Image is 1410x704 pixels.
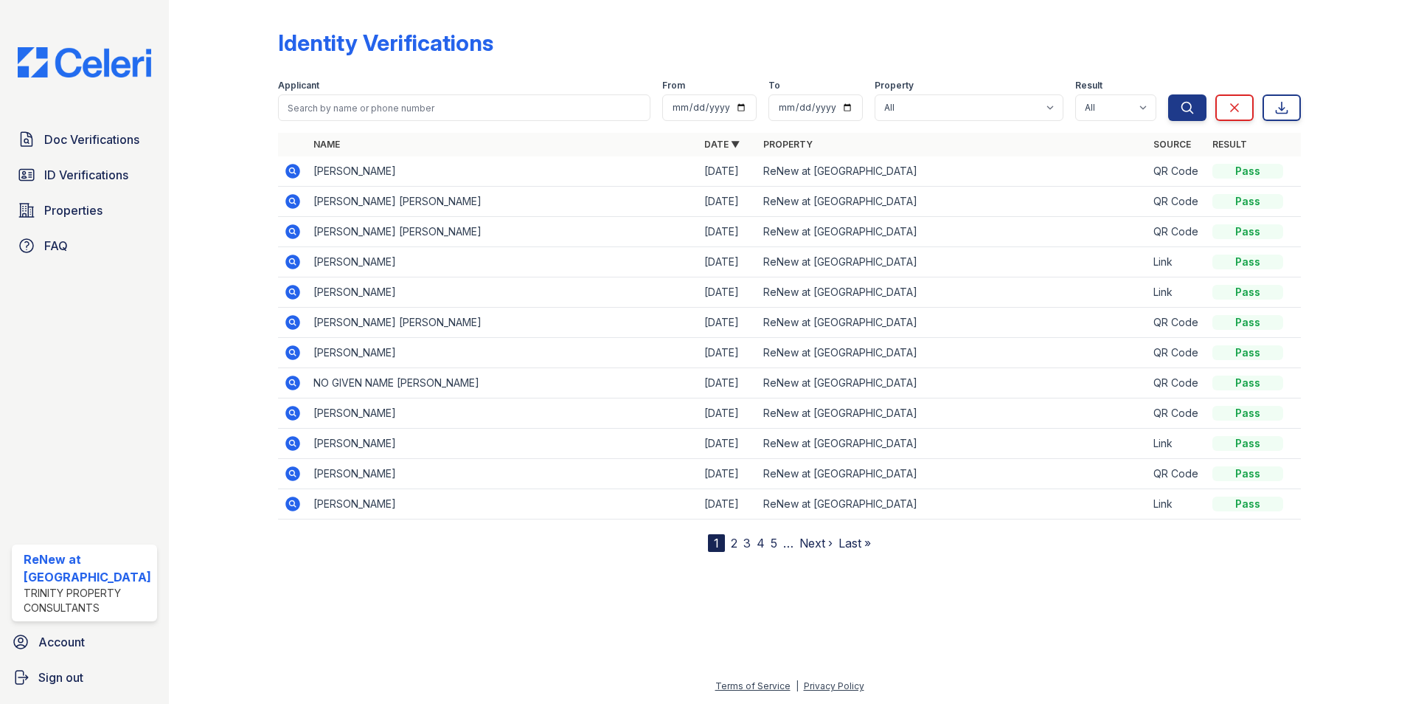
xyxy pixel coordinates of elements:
[308,398,698,429] td: [PERSON_NAME]
[1212,224,1283,239] div: Pass
[1212,194,1283,209] div: Pass
[1153,139,1191,150] a: Source
[1212,315,1283,330] div: Pass
[1212,345,1283,360] div: Pass
[308,277,698,308] td: [PERSON_NAME]
[308,459,698,489] td: [PERSON_NAME]
[731,536,737,551] a: 2
[796,680,799,691] div: |
[698,187,757,217] td: [DATE]
[1147,277,1206,308] td: Link
[1147,217,1206,247] td: QR Code
[308,308,698,338] td: [PERSON_NAME] [PERSON_NAME]
[757,217,1148,247] td: ReNew at [GEOGRAPHIC_DATA]
[757,277,1148,308] td: ReNew at [GEOGRAPHIC_DATA]
[743,536,751,551] a: 3
[757,536,765,551] a: 4
[715,680,791,691] a: Terms of Service
[698,489,757,520] td: [DATE]
[698,459,757,489] td: [DATE]
[698,247,757,277] td: [DATE]
[768,80,780,92] label: To
[698,338,757,368] td: [DATE]
[308,247,698,277] td: [PERSON_NAME]
[1212,466,1283,481] div: Pass
[44,166,128,184] span: ID Verifications
[24,551,151,586] div: ReNew at [GEOGRAPHIC_DATA]
[804,680,864,691] a: Privacy Policy
[308,187,698,217] td: [PERSON_NAME] [PERSON_NAME]
[757,187,1148,217] td: ReNew at [GEOGRAPHIC_DATA]
[704,139,740,150] a: Date ▼
[1212,436,1283,451] div: Pass
[1147,459,1206,489] td: QR Code
[1212,139,1247,150] a: Result
[698,156,757,187] td: [DATE]
[763,139,813,150] a: Property
[278,30,493,56] div: Identity Verifications
[38,633,85,651] span: Account
[757,247,1148,277] td: ReNew at [GEOGRAPHIC_DATA]
[838,536,871,551] a: Last »
[757,368,1148,398] td: ReNew at [GEOGRAPHIC_DATA]
[6,627,163,657] a: Account
[1212,255,1283,269] div: Pass
[308,368,698,398] td: NO GIVEN NAME [PERSON_NAME]
[698,308,757,338] td: [DATE]
[1212,497,1283,511] div: Pass
[44,131,139,148] span: Doc Verifications
[12,125,157,154] a: Doc Verifications
[44,237,68,255] span: FAQ
[698,277,757,308] td: [DATE]
[698,429,757,459] td: [DATE]
[799,536,833,551] a: Next ›
[308,156,698,187] td: [PERSON_NAME]
[1147,156,1206,187] td: QR Code
[698,398,757,429] td: [DATE]
[308,338,698,368] td: [PERSON_NAME]
[38,669,83,686] span: Sign out
[24,586,151,615] div: Trinity Property Consultants
[1212,376,1283,390] div: Pass
[12,196,157,225] a: Properties
[757,459,1148,489] td: ReNew at [GEOGRAPHIC_DATA]
[6,663,163,692] a: Sign out
[698,368,757,398] td: [DATE]
[783,534,793,552] span: …
[1212,406,1283,421] div: Pass
[1147,308,1206,338] td: QR Code
[698,217,757,247] td: [DATE]
[313,139,340,150] a: Name
[1147,429,1206,459] td: Link
[308,217,698,247] td: [PERSON_NAME] [PERSON_NAME]
[1147,398,1206,429] td: QR Code
[757,489,1148,520] td: ReNew at [GEOGRAPHIC_DATA]
[1147,489,1206,520] td: Link
[662,80,685,92] label: From
[308,429,698,459] td: [PERSON_NAME]
[757,308,1148,338] td: ReNew at [GEOGRAPHIC_DATA]
[308,489,698,520] td: [PERSON_NAME]
[708,534,725,552] div: 1
[12,160,157,190] a: ID Verifications
[44,201,103,219] span: Properties
[1147,187,1206,217] td: QR Code
[278,94,651,121] input: Search by name or phone number
[771,536,777,551] a: 5
[757,156,1148,187] td: ReNew at [GEOGRAPHIC_DATA]
[1147,247,1206,277] td: Link
[1075,80,1102,92] label: Result
[1147,368,1206,398] td: QR Code
[757,429,1148,459] td: ReNew at [GEOGRAPHIC_DATA]
[6,47,163,77] img: CE_Logo_Blue-a8612792a0a2168367f1c8372b55b34899dd931a85d93a1a3d3e32e68fde9ad4.png
[757,398,1148,429] td: ReNew at [GEOGRAPHIC_DATA]
[12,231,157,260] a: FAQ
[1212,285,1283,300] div: Pass
[757,338,1148,368] td: ReNew at [GEOGRAPHIC_DATA]
[1212,164,1283,179] div: Pass
[1147,338,1206,368] td: QR Code
[875,80,914,92] label: Property
[278,80,319,92] label: Applicant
